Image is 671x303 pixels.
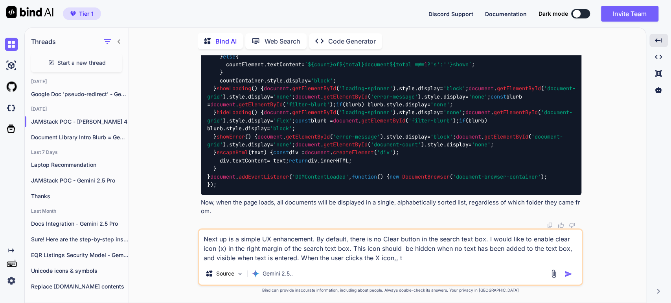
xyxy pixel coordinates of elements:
span: style [226,125,242,132]
textarea: Next up is a simple UX enhancement. By default, there is no Clear button in the search text box. ... [199,230,582,263]
span: const [490,93,506,100]
p: Gemini 2.5.. [263,270,293,277]
span: document [264,85,289,92]
span: Discord Support [428,11,473,17]
span: hideLoading [217,109,251,116]
span: document [465,109,490,116]
h1: Threads [31,37,56,46]
span: ` of document shown` [305,61,471,68]
span: 'block' [270,125,292,132]
span: style [399,109,415,116]
span: display [418,109,440,116]
span: style [229,117,245,124]
img: Bind AI [6,6,53,18]
span: style [386,133,402,140]
p: Document Library Intro Blurb = Gemini 2.5 Pro [31,133,129,141]
span: getElementById [292,109,336,116]
img: chat [5,38,18,51]
span: 'none' [471,141,490,148]
span: new [390,173,399,180]
p: Now, when the page loads, all documents will be displayed in a single, alphabetically sorted list... [201,198,581,216]
span: 'loading-spinner' [339,109,393,116]
span: getElementById [361,117,405,124]
p: Web Search [265,37,300,46]
span: getElementById [286,133,330,140]
p: Laptop Recommendation [31,161,129,169]
span: display [248,117,270,124]
span: style [267,77,283,84]
span: 'loading-spinner' [339,85,393,92]
img: darkCloudIdeIcon [5,101,18,115]
span: 'none' [430,101,449,108]
span: 'document-count' [371,141,421,148]
span: Documentation [485,11,527,17]
p: JAMStack POC - [PERSON_NAME] 4 [31,118,129,126]
p: Thanks [31,192,129,200]
span: display [405,133,427,140]
span: Start a new thread [57,59,106,67]
p: JAMStack POC - Gemini 2.5 Pro [31,177,129,184]
span: Tier 1 [79,10,94,18]
span: 'document-grid' [207,133,563,148]
span: display [405,101,427,108]
span: 'div' [377,149,393,156]
span: 'filter-blurb' [408,117,452,124]
span: document [295,93,320,100]
span: display [248,141,270,148]
span: textContent [267,61,301,68]
span: document [456,133,481,140]
span: createElement [333,149,374,156]
p: Bind can provide inaccurate information, including about people. Always double-check its answers.... [198,287,583,293]
span: display [248,93,270,100]
span: style [229,141,245,148]
span: addEventListener [239,173,289,180]
h2: Last Month [25,208,129,214]
img: dislike [569,222,575,228]
span: 'block' [311,77,333,84]
span: display [443,93,465,100]
span: document [264,109,289,116]
img: githubLight [5,80,18,93]
button: Discord Support [428,10,473,18]
span: innerHTML [320,157,349,164]
span: 'error-message' [333,133,380,140]
span: document [210,101,235,108]
span: const [295,117,311,124]
span: 's' [430,61,440,68]
span: style [386,101,402,108]
button: Invite Team [601,6,658,22]
img: premium [70,11,76,16]
button: Documentation [485,10,527,18]
img: ai-studio [5,59,18,72]
img: settings [5,274,18,287]
p: Unicode icons & symbols [31,267,129,275]
span: if [336,101,342,108]
span: display [286,77,308,84]
span: ${total} [339,61,364,68]
span: 'filter-blurb' [286,101,330,108]
span: document [333,117,358,124]
span: Dark mode [539,10,568,18]
p: EQR Listings Security Model - Gemini [31,251,129,259]
span: document [468,85,493,92]
p: Google Doc 'pseudo-redirect' - Gemini 2.5 Pro [31,90,129,98]
span: DocumentBrowser [402,173,449,180]
span: showError [217,133,245,140]
h2: Last 7 Days [25,149,129,155]
span: return [289,157,308,164]
span: document [210,173,235,180]
span: document [257,133,283,140]
span: style [424,93,440,100]
p: Bind AI [215,37,237,46]
p: Replace [DOMAIN_NAME] contents [31,283,129,290]
span: getElementById [493,109,537,116]
img: Pick Models [237,270,243,277]
span: else [223,53,235,60]
span: 'none' [273,93,292,100]
span: textContent [232,157,267,164]
p: Sure! Here are the step-by-step instructions to... [31,235,129,243]
span: if [459,117,465,124]
span: text [251,149,264,156]
span: style [229,93,245,100]
span: display [418,85,440,92]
